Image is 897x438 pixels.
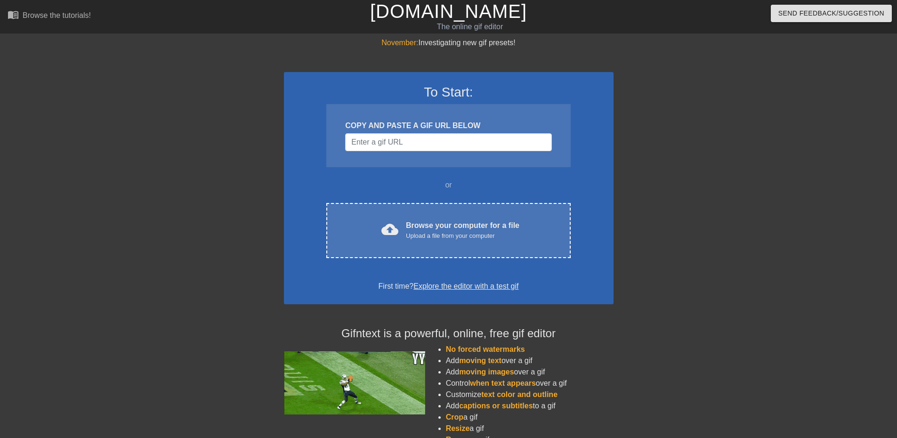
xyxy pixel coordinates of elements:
[296,281,601,292] div: First time?
[406,231,519,241] div: Upload a file from your computer
[481,390,558,398] span: text color and outline
[778,8,884,19] span: Send Feedback/Suggestion
[446,389,614,400] li: Customize
[446,345,525,353] span: No forced watermarks
[284,327,614,341] h4: Gifntext is a powerful, online, free gif editor
[345,133,551,151] input: Username
[771,5,892,22] button: Send Feedback/Suggestion
[370,1,527,22] a: [DOMAIN_NAME]
[284,351,425,414] img: football_small.gif
[304,21,636,32] div: The online gif editor
[8,9,91,24] a: Browse the tutorials!
[406,220,519,241] div: Browse your computer for a file
[284,37,614,49] div: Investigating new gif presets!
[446,424,470,432] span: Resize
[413,282,518,290] a: Explore the editor with a test gif
[459,357,501,365] span: moving text
[8,9,19,20] span: menu_book
[446,413,463,421] span: Crop
[446,378,614,389] li: Control over a gif
[459,402,533,410] span: captions or subtitles
[446,400,614,412] li: Add to a gif
[446,423,614,434] li: a gif
[446,355,614,366] li: Add over a gif
[446,412,614,423] li: a gif
[23,11,91,19] div: Browse the tutorials!
[446,366,614,378] li: Add over a gif
[459,368,514,376] span: moving images
[345,120,551,131] div: COPY AND PASTE A GIF URL BELOW
[308,179,589,191] div: or
[381,221,398,238] span: cloud_upload
[381,39,418,47] span: November:
[470,379,536,387] span: when text appears
[296,84,601,100] h3: To Start:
